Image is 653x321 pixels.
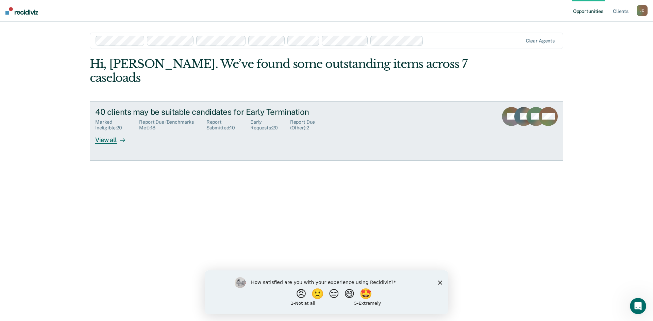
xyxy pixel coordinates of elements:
a: 40 clients may be suitable candidates for Early TerminationMarked Ineligible:20Report Due (Benchm... [90,101,563,161]
div: Report Submitted : 10 [206,119,250,131]
div: Clear agents [526,38,555,44]
div: 40 clients may be suitable candidates for Early Termination [95,107,334,117]
iframe: Survey by Kim from Recidiviz [205,270,448,314]
div: Report Due (Other) : 2 [290,119,334,131]
div: Marked Ineligible : 20 [95,119,139,131]
div: View all [95,131,133,144]
button: JC [637,5,648,16]
div: Hi, [PERSON_NAME]. We’ve found some outstanding items across 7 caseloads [90,57,469,85]
div: Early Requests : 20 [250,119,290,131]
div: J C [637,5,648,16]
img: Recidiviz [5,7,38,15]
div: Report Due (Benchmarks Met) : 18 [139,119,206,131]
iframe: Intercom live chat [630,298,646,314]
